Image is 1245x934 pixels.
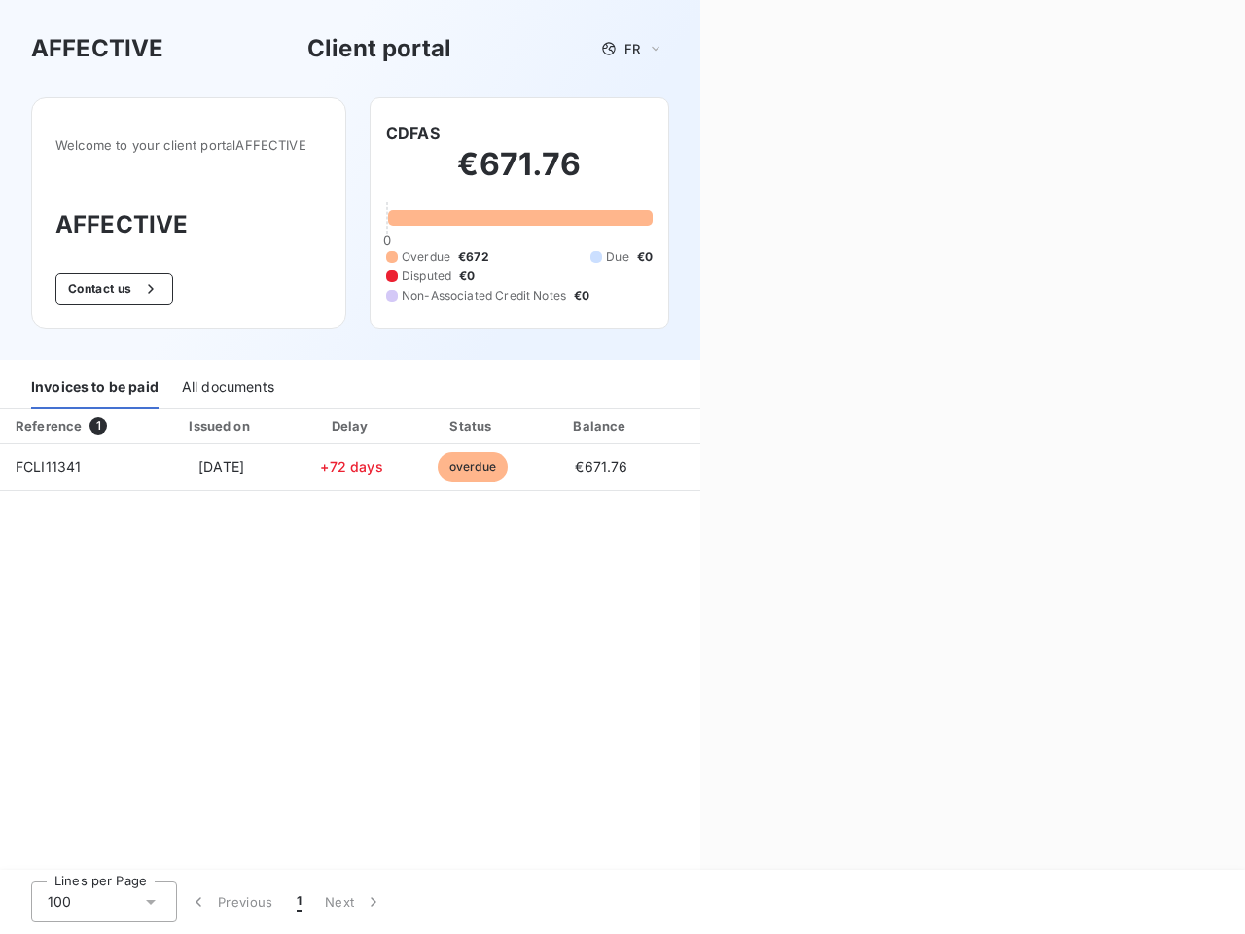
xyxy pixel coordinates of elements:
button: Contact us [55,273,173,305]
span: 1 [297,892,302,912]
span: Disputed [402,268,451,285]
h3: AFFECTIVE [31,31,163,66]
div: Reference [16,418,82,434]
span: €0 [574,287,589,305]
div: All documents [182,368,274,409]
h3: Client portal [307,31,451,66]
span: €0 [459,268,475,285]
div: Balance [538,416,664,436]
span: Welcome to your client portal AFFECTIVE [55,137,322,153]
button: Previous [177,881,285,922]
span: €671.76 [575,458,627,475]
h3: AFFECTIVE [55,207,322,242]
div: Status [414,416,530,436]
span: overdue [438,452,508,482]
span: €672 [458,248,489,266]
span: 0 [383,233,391,248]
span: FCLI11341 [16,458,81,475]
button: Next [313,881,395,922]
span: [DATE] [198,458,244,475]
button: 1 [285,881,313,922]
span: Overdue [402,248,450,266]
div: Delay [297,416,408,436]
h2: €671.76 [386,145,653,203]
span: FR [624,41,640,56]
span: €0 [637,248,653,266]
span: +72 days [320,458,382,475]
span: Due [606,248,628,266]
div: Invoices to be paid [31,368,159,409]
span: 1 [89,417,107,435]
div: Issued on [154,416,288,436]
div: PDF [672,416,770,436]
span: Non-Associated Credit Notes [402,287,566,305]
span: 100 [48,892,71,912]
h6: CDFAS [386,122,440,145]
